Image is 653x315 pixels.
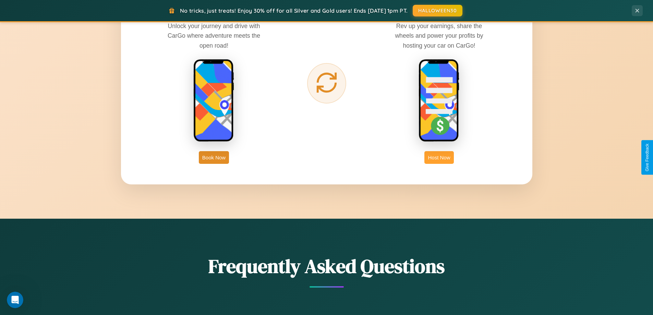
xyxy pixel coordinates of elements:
[162,21,265,50] p: Unlock your journey and drive with CarGo where adventure meets the open road!
[121,253,532,279] h2: Frequently Asked Questions
[199,151,229,164] button: Book Now
[388,21,491,50] p: Rev up your earnings, share the wheels and power your profits by hosting your car on CarGo!
[645,144,650,171] div: Give Feedback
[424,151,454,164] button: Host Now
[419,59,460,143] img: host phone
[193,59,234,143] img: rent phone
[7,292,23,308] iframe: Intercom live chat
[413,5,462,16] button: HALLOWEEN30
[180,7,408,14] span: No tricks, just treats! Enjoy 30% off for all Silver and Gold users! Ends [DATE] 1pm PT.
